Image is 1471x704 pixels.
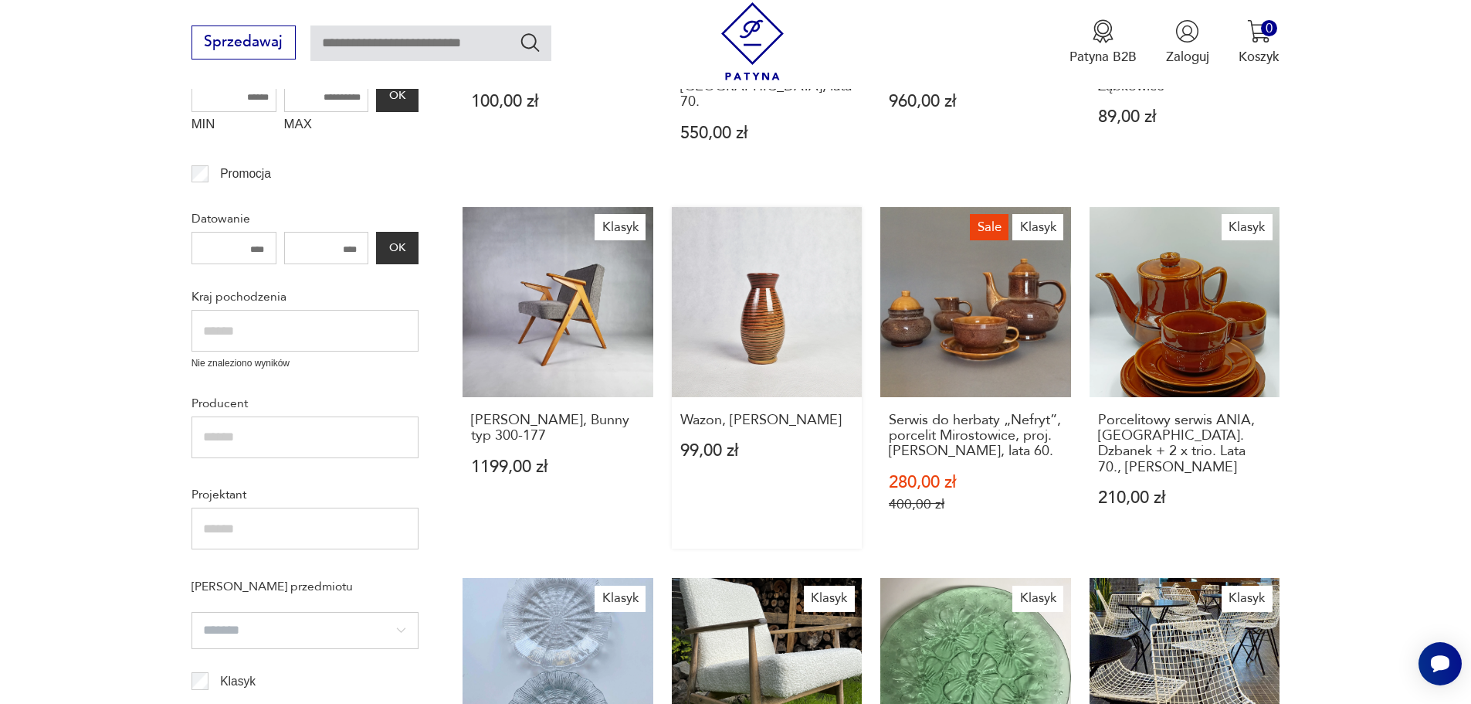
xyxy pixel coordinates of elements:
[1069,19,1137,66] a: Ikona medaluPatyna B2B
[519,31,541,53] button: Szukaj
[471,459,645,475] p: 1199,00 zł
[1098,31,1272,94] h3: Duży talerz szklany patera [PERSON_NAME], [PERSON_NAME], Ząbkowice
[192,485,419,505] p: Projektant
[1239,48,1279,66] p: Koszyk
[220,672,256,692] p: Klasyk
[1418,642,1462,685] iframe: Smartsupp widget button
[471,94,645,110] p: 100,00 zł
[672,207,863,549] a: Wazon, Łysa GóraWazon, [PERSON_NAME]99,00 zł
[1091,19,1115,43] img: Ikona medalu
[680,125,854,141] p: 550,00 zł
[192,37,296,49] a: Sprzedawaj
[889,413,1063,460] h3: Serwis do herbaty „Nefryt”, porcelit Mirostowice, proj. [PERSON_NAME], lata 60.
[1098,109,1272,125] p: 89,00 zł
[376,80,418,112] button: OK
[471,413,645,444] h3: [PERSON_NAME], Bunny typ 300-177
[1098,490,1272,506] p: 210,00 zł
[192,356,419,371] p: Nie znaleziono wyników
[1261,20,1277,36] div: 0
[284,112,369,141] label: MAX
[1069,48,1137,66] p: Patyna B2B
[192,287,419,307] p: Kraj pochodzenia
[192,393,419,413] p: Producent
[713,2,791,80] img: Patyna - sklep z meblami i dekoracjami vintage
[1175,19,1199,43] img: Ikonka użytkownika
[1166,48,1209,66] p: Zaloguj
[192,576,419,597] p: [PERSON_NAME] przedmiotu
[192,112,276,141] label: MIN
[1239,19,1279,66] button: 0Koszyk
[680,413,854,428] h3: Wazon, [PERSON_NAME]
[889,496,1063,512] p: 400,00 zł
[1090,207,1280,549] a: KlasykPorcelitowy serwis ANIA, Tułowice. Dzbanek + 2 x trio. Lata 70., Kazimierz KowalskiPorcelit...
[889,474,1063,491] p: 280,00 zł
[1166,19,1209,66] button: Zaloguj
[192,209,419,229] p: Datowanie
[889,94,1063,110] p: 960,00 zł
[192,26,296,60] button: Sprzedawaj
[880,207,1071,549] a: SaleKlasykSerwis do herbaty „Nefryt”, porcelit Mirostowice, proj. A. Sadulski, lata 60.Serwis do ...
[1069,19,1137,66] button: Patyna B2B
[680,31,854,110] h3: Krzesło tapicerowane typ 200-244, Słupskie Fabryki Mebli, [GEOGRAPHIC_DATA], lata 70.
[1247,19,1271,43] img: Ikona koszyka
[463,207,653,549] a: KlasykFotel Zajączek, Bunny typ 300-177[PERSON_NAME], Bunny typ 300-1771199,00 zł
[376,232,418,264] button: OK
[1098,413,1272,476] h3: Porcelitowy serwis ANIA, [GEOGRAPHIC_DATA]. Dzbanek + 2 x trio. Lata 70., [PERSON_NAME]
[220,164,271,184] p: Promocja
[680,443,854,459] p: 99,00 zł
